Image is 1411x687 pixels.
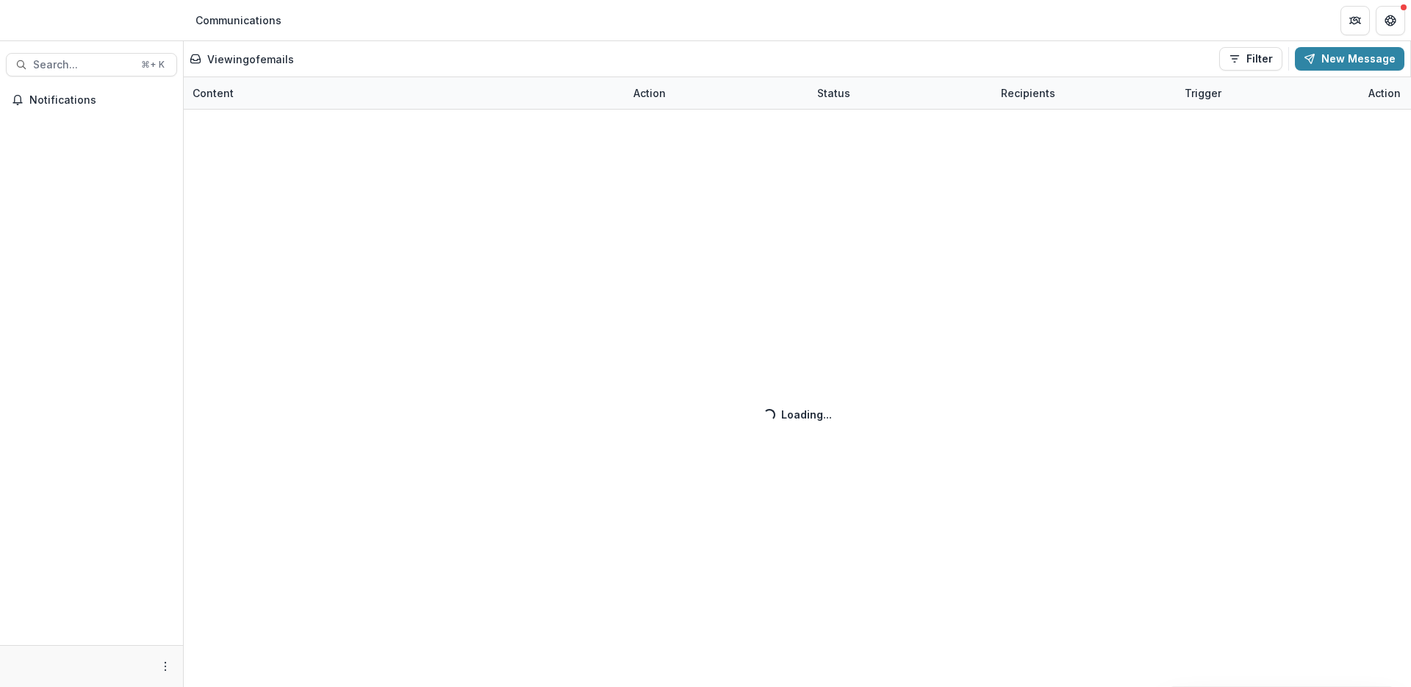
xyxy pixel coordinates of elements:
div: Communications [195,13,281,28]
div: ⌘ + K [138,57,168,73]
button: More [157,658,174,675]
button: Get Help [1376,6,1405,35]
button: Filter [1219,47,1282,71]
nav: breadcrumb [190,10,287,31]
span: Search... [33,59,132,71]
button: Partners [1340,6,1370,35]
p: Viewing of emails [207,51,294,67]
span: Notifications [29,94,171,107]
button: Search... [6,53,177,76]
button: New Message [1295,47,1404,71]
button: Notifications [6,88,177,112]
